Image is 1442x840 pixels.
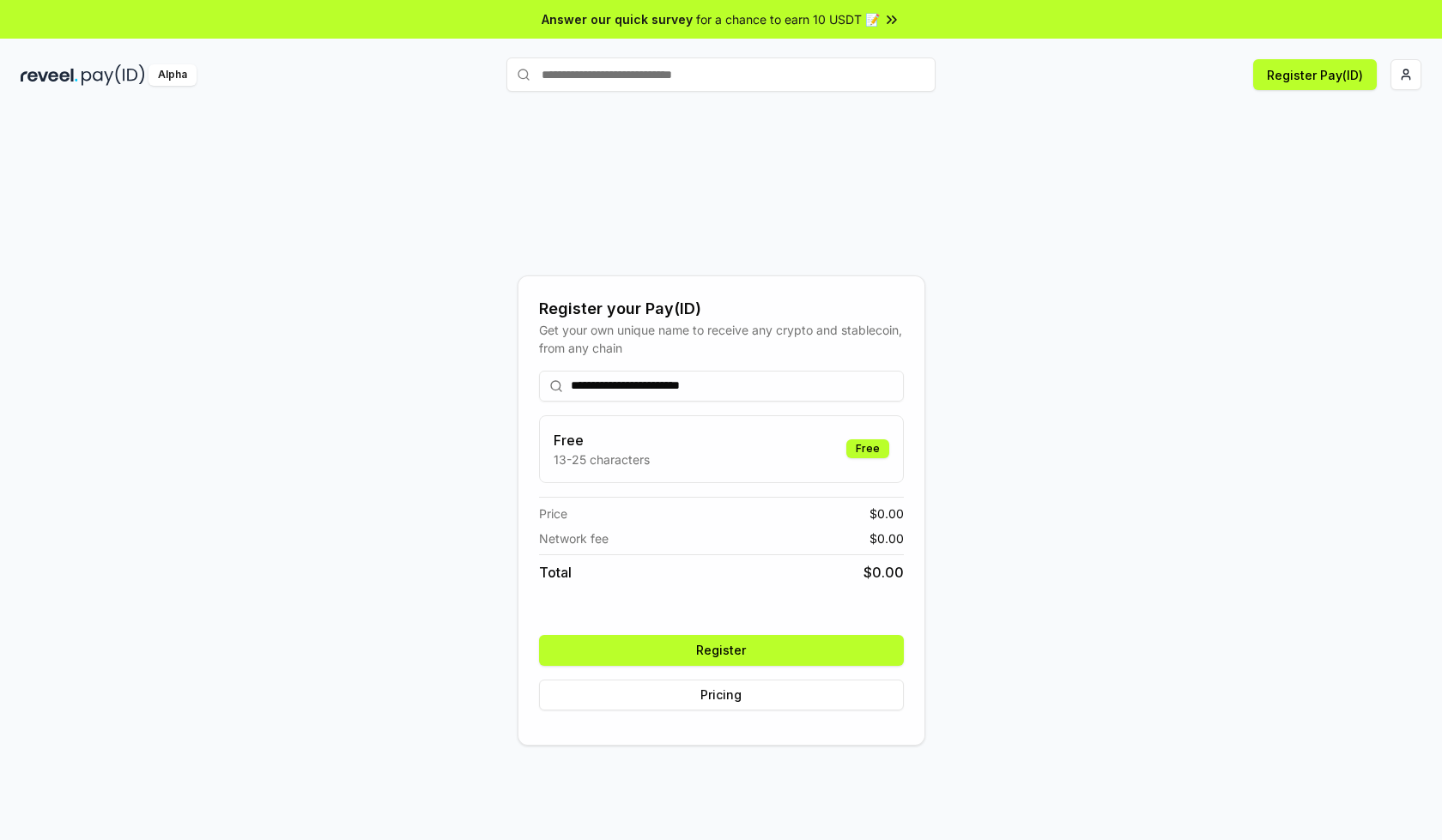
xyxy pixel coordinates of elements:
span: Answer our quick survey [542,10,693,28]
button: Pricing [539,680,904,710]
span: for a chance to earn 10 USDT 📝 [696,10,880,28]
p: 13-25 characters [554,450,650,468]
div: Alpha [148,64,197,86]
span: $ 0.00 [863,562,904,583]
span: Price [539,505,567,523]
span: $ 0.00 [869,529,904,547]
button: Register [539,635,904,666]
div: Get your own unique name to receive any crypto and stablecoin, from any chain [539,321,904,357]
img: pay_id [82,64,145,86]
h3: Free [554,430,650,450]
img: reveel_dark [21,64,78,86]
button: Register Pay(ID) [1253,59,1377,90]
span: Network fee [539,529,609,547]
div: Register your Pay(ID) [539,297,904,321]
div: Free [846,439,889,458]
span: $ 0.00 [869,505,904,523]
span: Total [539,562,572,583]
